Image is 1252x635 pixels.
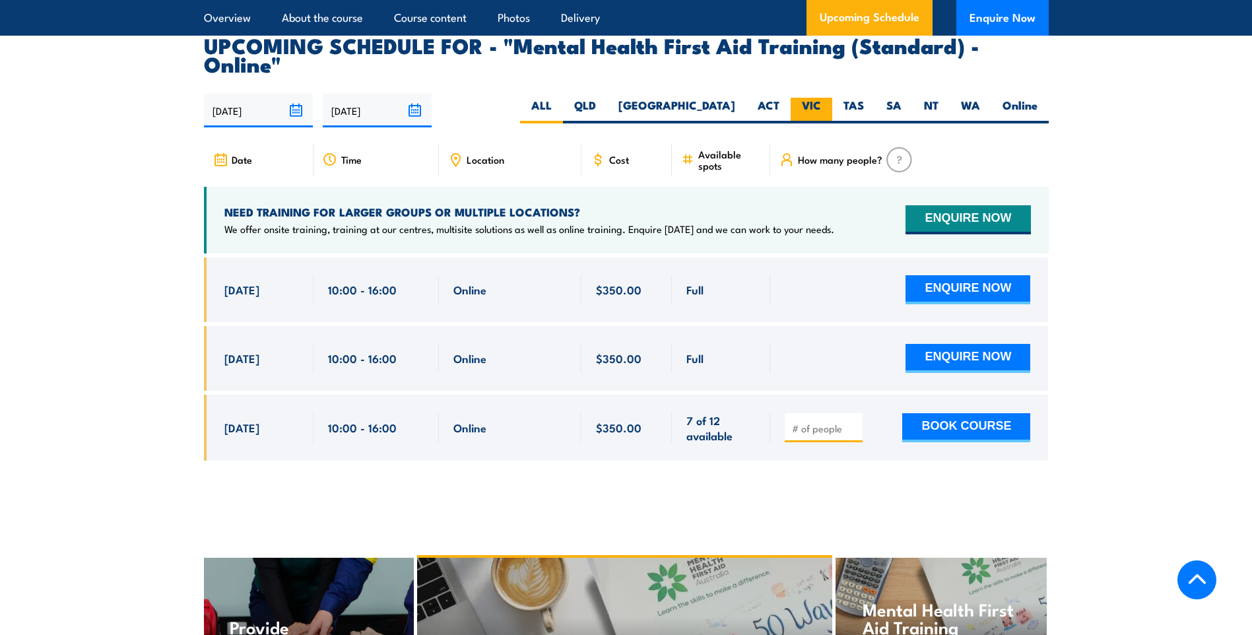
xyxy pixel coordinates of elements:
label: QLD [563,98,607,123]
span: 10:00 - 16:00 [328,420,397,435]
label: ALL [520,98,563,123]
button: ENQUIRE NOW [906,205,1030,234]
span: Cost [609,154,629,165]
span: Location [467,154,504,165]
input: # of people [792,422,858,435]
span: Full [686,282,704,297]
span: Online [453,351,486,366]
span: Online [453,282,486,297]
span: 7 of 12 available [686,413,756,444]
label: ACT [746,98,791,123]
label: TAS [832,98,875,123]
button: ENQUIRE NOW [906,344,1030,373]
h4: NEED TRAINING FOR LARGER GROUPS OR MULTIPLE LOCATIONS? [224,205,834,219]
span: [DATE] [224,351,259,366]
span: $350.00 [596,282,642,297]
span: $350.00 [596,351,642,366]
input: To date [323,94,432,127]
span: Time [341,154,362,165]
label: NT [913,98,950,123]
span: [DATE] [224,420,259,435]
label: SA [875,98,913,123]
label: WA [950,98,991,123]
span: $350.00 [596,420,642,435]
h2: UPCOMING SCHEDULE FOR - "Mental Health First Aid Training (Standard) - Online" [204,36,1049,73]
button: BOOK COURSE [902,413,1030,442]
label: VIC [791,98,832,123]
span: 10:00 - 16:00 [328,351,397,366]
span: Available spots [698,149,761,171]
label: Online [991,98,1049,123]
button: ENQUIRE NOW [906,275,1030,304]
span: 10:00 - 16:00 [328,282,397,297]
span: How many people? [798,154,882,165]
span: Full [686,351,704,366]
span: [DATE] [224,282,259,297]
input: From date [204,94,313,127]
p: We offer onsite training, training at our centres, multisite solutions as well as online training... [224,222,834,236]
span: Online [453,420,486,435]
label: [GEOGRAPHIC_DATA] [607,98,746,123]
span: Date [232,154,252,165]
